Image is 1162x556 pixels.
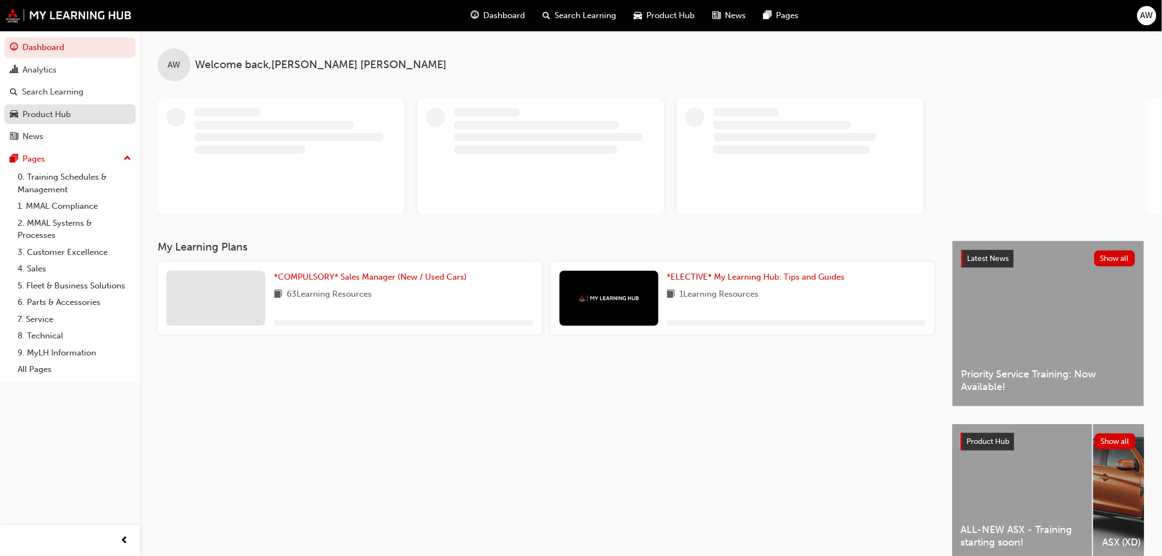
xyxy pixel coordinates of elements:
a: 4. Sales [13,260,136,277]
span: AW [1141,9,1153,22]
img: mmal [5,8,132,23]
button: Pages [4,149,136,169]
span: prev-icon [121,534,129,548]
div: Product Hub [23,108,71,121]
button: Show all [1095,433,1136,449]
a: search-iconSearch Learning [534,4,625,27]
a: *ELECTIVE* My Learning Hub: Tips and Guides [667,271,850,283]
a: 9. MyLH Information [13,344,136,362]
a: 5. Fleet & Business Solutions [13,277,136,294]
span: guage-icon [10,43,18,53]
a: All Pages [13,361,136,378]
a: *COMPULSORY* Sales Manager (New / Used Cars) [274,271,471,283]
span: Latest News [968,254,1009,263]
span: *COMPULSORY* Sales Manager (New / Used Cars) [274,272,467,282]
div: Analytics [23,64,57,76]
a: 2. MMAL Systems & Processes [13,215,136,244]
a: 1. MMAL Compliance [13,198,136,215]
span: AW [168,59,181,71]
span: Dashboard [483,9,525,22]
span: 63 Learning Resources [287,288,372,302]
a: 8. Technical [13,327,136,344]
a: Product Hub [4,104,136,125]
span: Pages [776,9,798,22]
h3: My Learning Plans [158,241,935,253]
a: 0. Training Schedules & Management [13,169,136,198]
span: search-icon [543,9,550,23]
span: Priority Service Training: Now Available! [962,368,1135,393]
a: Product HubShow all [961,433,1136,451]
a: Dashboard [4,37,136,58]
span: news-icon [10,132,18,142]
span: ALL-NEW ASX - Training starting soon! [961,524,1083,548]
span: up-icon [124,152,131,166]
img: mmal [579,295,639,302]
span: pages-icon [10,154,18,164]
span: 1 Learning Resources [680,288,759,302]
a: News [4,126,136,147]
div: Pages [23,153,45,165]
a: guage-iconDashboard [462,4,534,27]
span: chart-icon [10,65,18,75]
span: News [725,9,746,22]
a: Latest NewsShow all [962,250,1135,268]
a: Latest NewsShow allPriority Service Training: Now Available! [952,241,1144,407]
a: 6. Parts & Accessories [13,294,136,311]
a: pages-iconPages [755,4,807,27]
a: news-iconNews [703,4,755,27]
button: Show all [1094,251,1136,266]
a: car-iconProduct Hub [625,4,703,27]
span: Product Hub [646,9,695,22]
span: *ELECTIVE* My Learning Hub: Tips and Guides [667,272,845,282]
span: Welcome back , [PERSON_NAME] [PERSON_NAME] [195,59,446,71]
span: car-icon [634,9,642,23]
span: Product Hub [967,437,1010,446]
button: AW [1137,6,1157,25]
span: book-icon [667,288,675,302]
div: Search Learning [22,86,83,98]
a: Analytics [4,60,136,80]
a: Search Learning [4,82,136,102]
a: 3. Customer Excellence [13,244,136,261]
span: Search Learning [555,9,616,22]
a: 7. Service [13,311,136,328]
span: guage-icon [471,9,479,23]
span: book-icon [274,288,282,302]
button: DashboardAnalyticsSearch LearningProduct HubNews [4,35,136,149]
span: pages-icon [763,9,772,23]
span: news-icon [712,9,720,23]
span: car-icon [10,110,18,120]
div: News [23,130,43,143]
span: search-icon [10,87,18,97]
